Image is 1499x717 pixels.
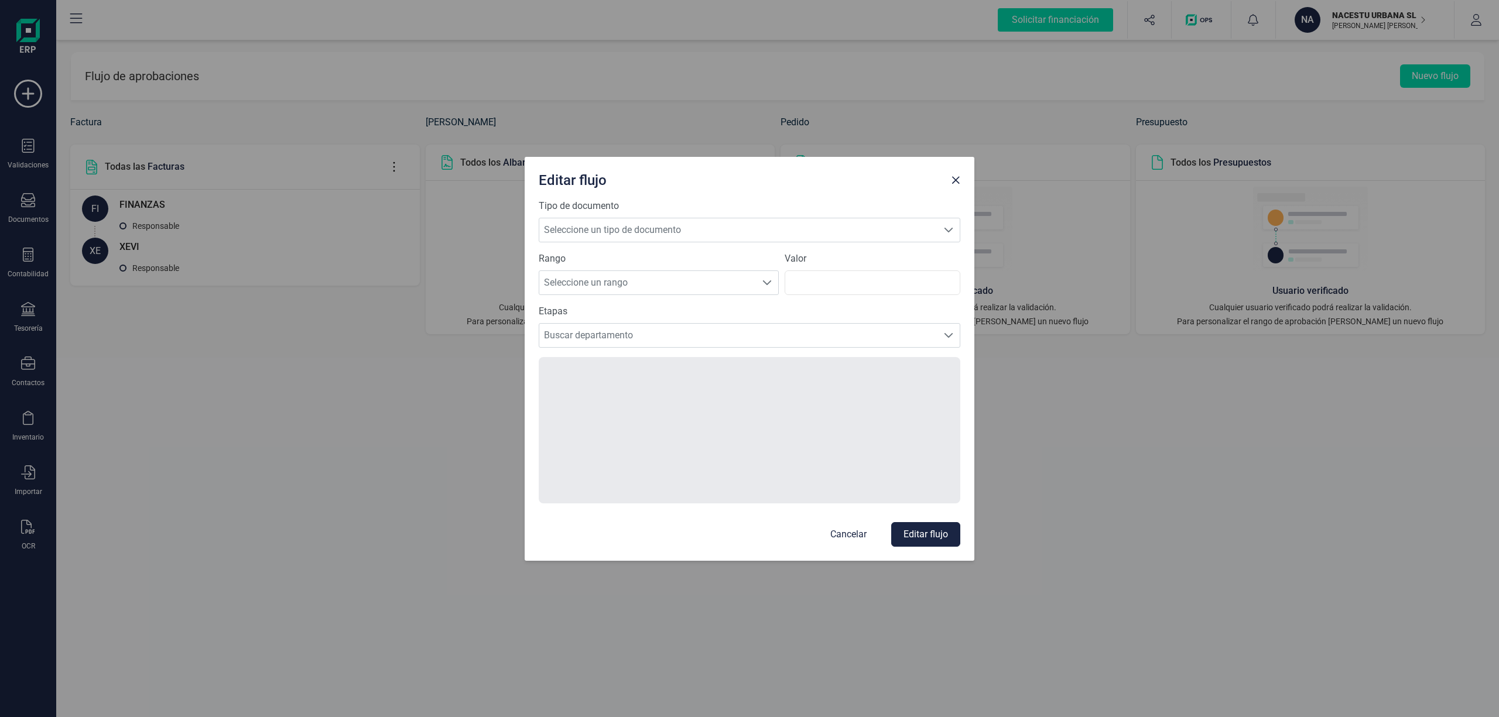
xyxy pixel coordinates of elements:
[946,171,965,190] button: Close
[830,527,867,541] p: Cancelar
[785,252,960,266] label: Valor
[891,522,960,547] button: Editar flujo
[539,199,619,213] label: Tipo de documento
[539,252,779,266] label: Rango
[539,304,567,318] label: Etapas
[539,324,937,347] span: Buscar departamento
[539,271,756,294] span: Seleccione un rango
[539,218,937,242] span: Seleccione un tipo de documento
[534,166,946,190] div: Editar flujo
